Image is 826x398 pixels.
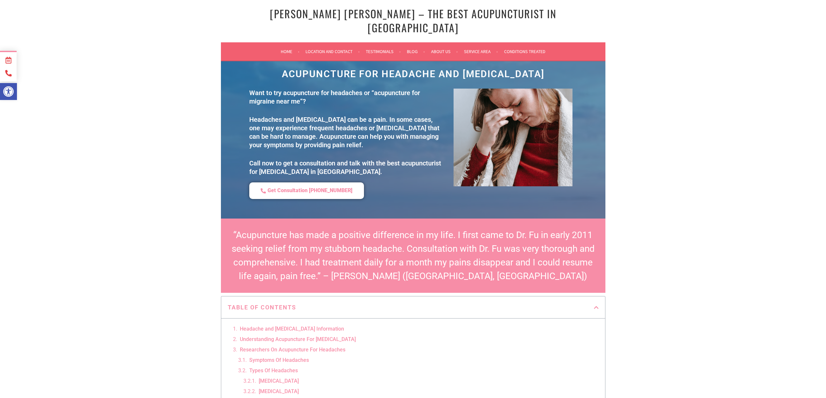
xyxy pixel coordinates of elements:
[504,48,545,55] a: Conditions Treated
[270,6,557,35] a: [PERSON_NAME] [PERSON_NAME] – The Best Acupuncturist In [GEOGRAPHIC_DATA]
[240,346,345,354] a: Researchers On Acupuncture For Headaches
[249,356,309,364] a: Symptoms Of Headaches
[249,159,443,176] p: Call now to get a consultation and talk with the best acupuncturist for [MEDICAL_DATA] in [GEOGRA...
[454,89,572,186] img: irvine acupuncture for headache and migraine
[240,325,344,333] a: Headache and [MEDICAL_DATA] Information
[268,187,353,194] span: Get Consultation [PHONE_NUMBER]
[249,89,443,106] p: Want to try acupuncture for headaches or “acupuncture for migraine near me”?
[259,388,299,395] a: [MEDICAL_DATA]
[594,305,599,310] div: Close table of contents
[281,48,299,55] a: Home
[249,367,298,375] a: Types Of Headaches
[227,228,599,283] p: “Acupuncture has made a positive difference in my life. I first came to Dr. Fu in early 2011 seek...
[249,115,443,149] p: Headaches and [MEDICAL_DATA] can be a pain. In some cases, one may experience frequent headaches ...
[240,335,356,343] a: Understanding Acupuncture For [MEDICAL_DATA]
[366,48,401,55] a: Testimonials
[306,48,360,55] a: Location and Contact
[407,48,425,55] a: Blog
[259,377,299,385] a: [MEDICAL_DATA]
[431,48,458,55] a: About Us
[464,48,498,55] a: Service Area
[228,303,594,312] h4: Table of Contents
[249,182,364,199] a: Get Consultation [PHONE_NUMBER]
[246,69,580,79] h1: Acupuncture for Headache and [MEDICAL_DATA]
